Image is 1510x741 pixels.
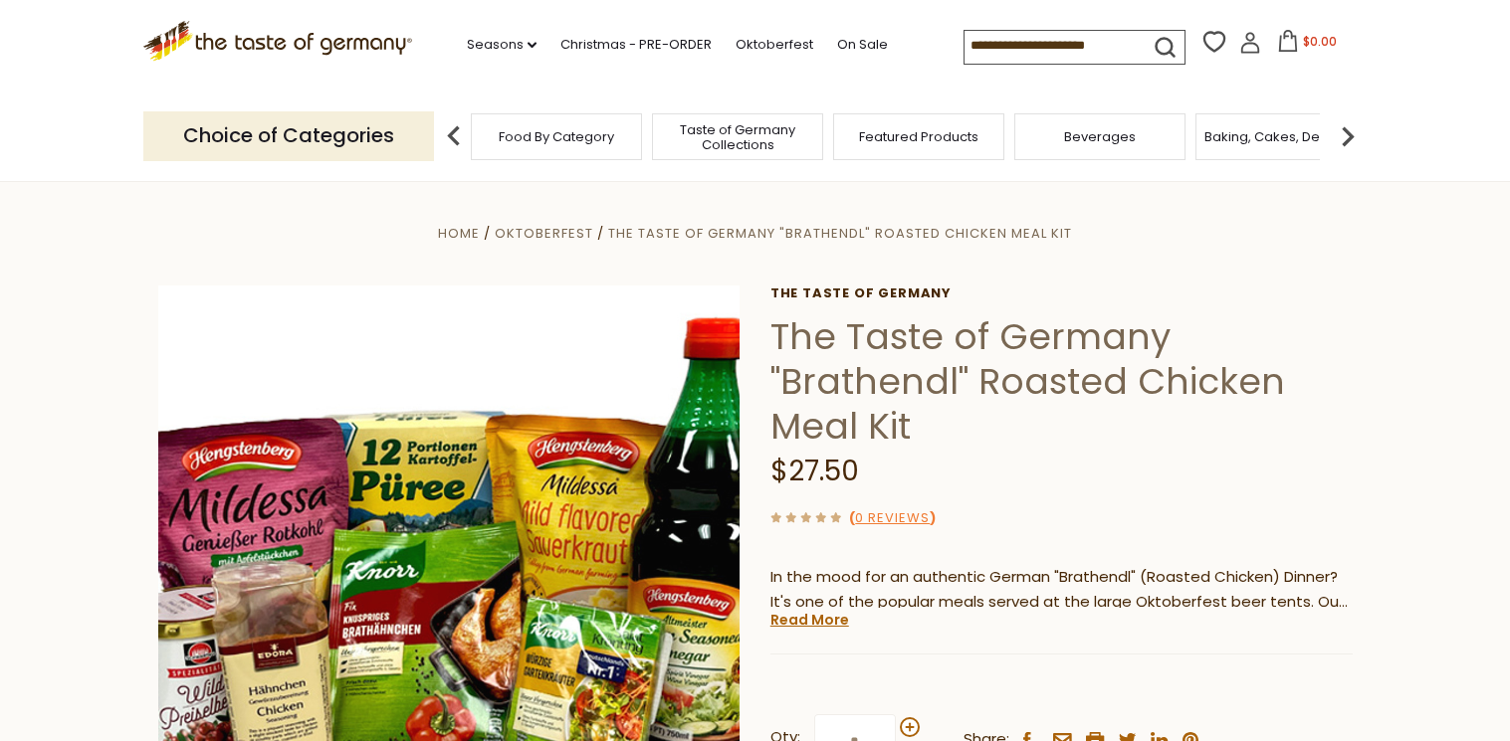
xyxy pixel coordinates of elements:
[658,122,817,152] a: Taste of Germany Collections
[467,34,537,56] a: Seasons
[143,111,434,160] p: Choice of Categories
[1328,116,1368,156] img: next arrow
[855,508,930,529] a: 0 Reviews
[770,565,1353,615] p: In the mood for an authentic German "Brathendl" (Roasted Chicken) Dinner? It's one of the popular...
[770,452,859,490] span: $27.50
[770,314,1353,449] h1: The Taste of Germany "Brathendl" Roasted Chicken Meal Kit
[1064,129,1136,144] a: Beverages
[849,508,936,527] span: ( )
[438,224,480,243] a: Home
[736,34,813,56] a: Oktoberfest
[495,224,593,243] a: Oktoberfest
[608,224,1072,243] a: The Taste of Germany "Brathendl" Roasted Chicken Meal Kit
[499,129,614,144] a: Food By Category
[434,116,474,156] img: previous arrow
[1303,33,1337,50] span: $0.00
[859,129,978,144] a: Featured Products
[770,285,1353,301] a: The Taste of Germany
[770,610,849,630] a: Read More
[1265,30,1350,60] button: $0.00
[1204,129,1359,144] a: Baking, Cakes, Desserts
[837,34,888,56] a: On Sale
[560,34,712,56] a: Christmas - PRE-ORDER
